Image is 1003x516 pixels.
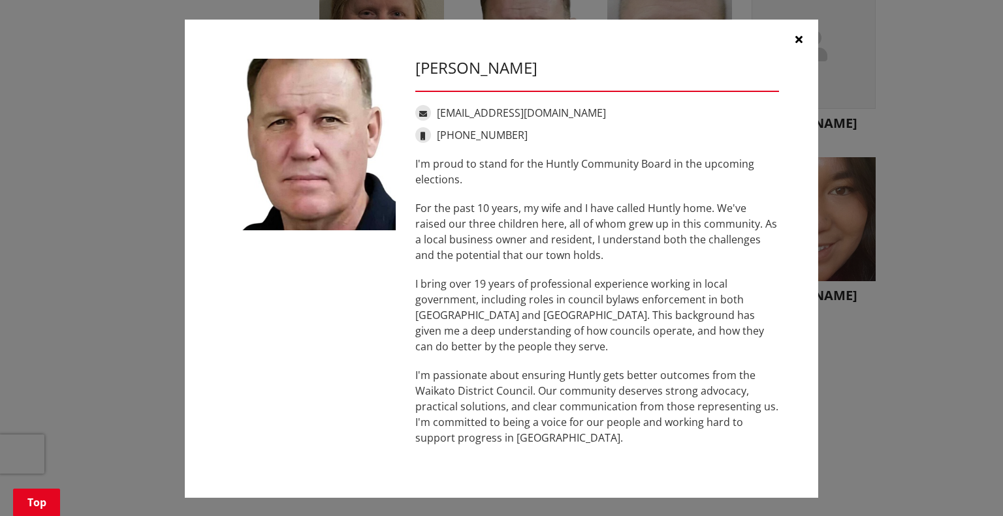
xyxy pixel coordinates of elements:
[415,200,779,263] p: For the past 10 years, my wife and I have called Huntly home. We've raised our three children her...
[437,128,528,142] a: [PHONE_NUMBER]
[415,367,779,446] p: I'm passionate about ensuring Huntly gets better outcomes from the Waikato District Council. Our ...
[415,156,779,187] p: I'm proud to stand for the Huntly Community Board in the upcoming elections.
[415,59,779,78] h3: [PERSON_NAME]
[224,59,396,230] img: WO-B-HU__AMOS_P__GSZMW
[415,276,779,354] p: I bring over 19 years of professional experience working in local government, including roles in ...
[437,106,606,120] a: [EMAIL_ADDRESS][DOMAIN_NAME]
[13,489,60,516] a: Top
[943,461,990,508] iframe: Messenger Launcher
